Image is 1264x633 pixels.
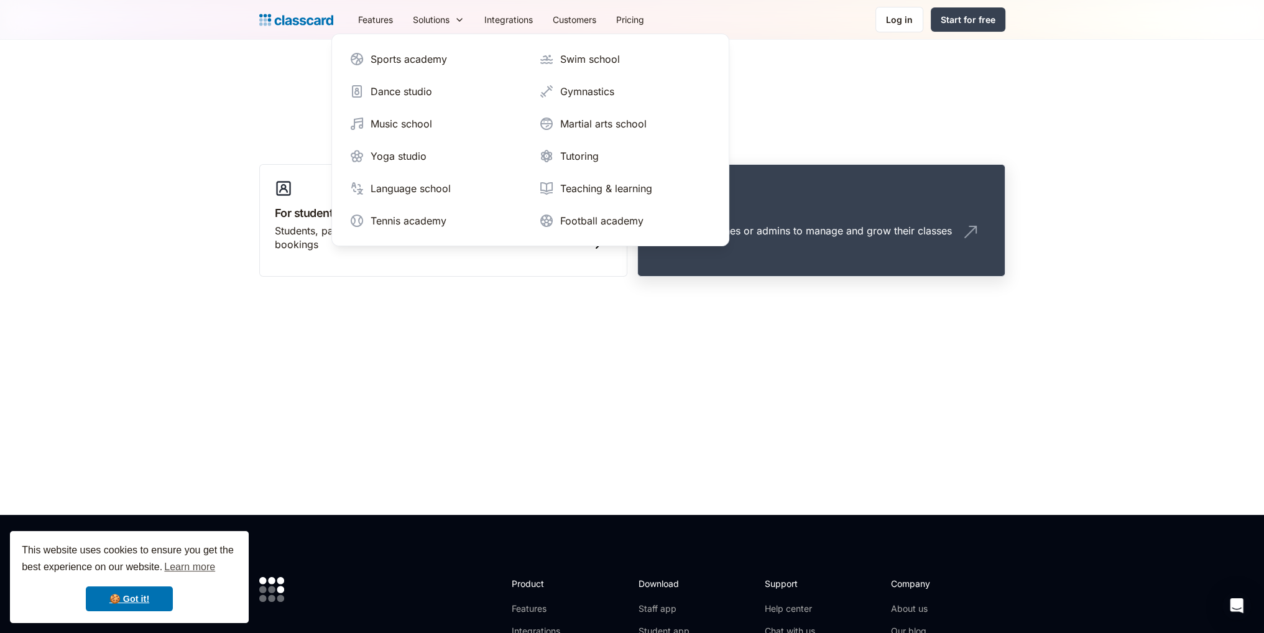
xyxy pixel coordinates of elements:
[371,213,446,228] div: Tennis academy
[371,84,432,99] div: Dance studio
[534,47,716,72] a: Swim school
[1222,591,1252,621] div: Open Intercom Messenger
[560,181,652,196] div: Teaching & learning
[344,208,527,233] a: Tennis academy
[560,116,647,131] div: Martial arts school
[275,224,587,252] div: Students, parents or guardians to view their profile and manage bookings
[512,603,578,615] a: Features
[637,164,1005,277] a: For staffTeachers, coaches or admins to manage and grow their classes
[344,79,527,104] a: Dance studio
[534,176,716,201] a: Teaching & learning
[886,13,913,26] div: Log in
[653,224,952,238] div: Teachers, coaches or admins to manage and grow their classes
[891,577,974,590] h2: Company
[474,6,543,34] a: Integrations
[765,603,815,615] a: Help center
[941,13,995,26] div: Start for free
[259,11,333,29] a: home
[891,603,974,615] a: About us
[371,116,432,131] div: Music school
[653,205,990,221] h3: For staff
[638,603,689,615] a: Staff app
[259,164,627,277] a: For studentsStudents, parents or guardians to view their profile and manage bookings
[22,543,237,576] span: This website uses cookies to ensure you get the best experience on our website.
[162,558,217,576] a: learn more about cookies
[560,149,599,164] div: Tutoring
[534,79,716,104] a: Gymnastics
[344,111,527,136] a: Music school
[560,213,644,228] div: Football academy
[512,577,578,590] h2: Product
[371,149,427,164] div: Yoga studio
[10,531,249,623] div: cookieconsent
[534,144,716,169] a: Tutoring
[413,13,450,26] div: Solutions
[86,586,173,611] a: dismiss cookie message
[275,205,612,221] h3: For students
[931,7,1005,32] a: Start for free
[560,52,620,67] div: Swim school
[344,144,527,169] a: Yoga studio
[638,577,689,590] h2: Download
[403,6,474,34] div: Solutions
[371,181,451,196] div: Language school
[344,176,527,201] a: Language school
[348,6,403,34] a: Features
[371,52,447,67] div: Sports academy
[534,208,716,233] a: Football academy
[534,111,716,136] a: Martial arts school
[560,84,614,99] div: Gymnastics
[344,47,527,72] a: Sports academy
[331,34,729,246] nav: Solutions
[543,6,606,34] a: Customers
[606,6,654,34] a: Pricing
[765,577,815,590] h2: Support
[875,7,923,32] a: Log in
